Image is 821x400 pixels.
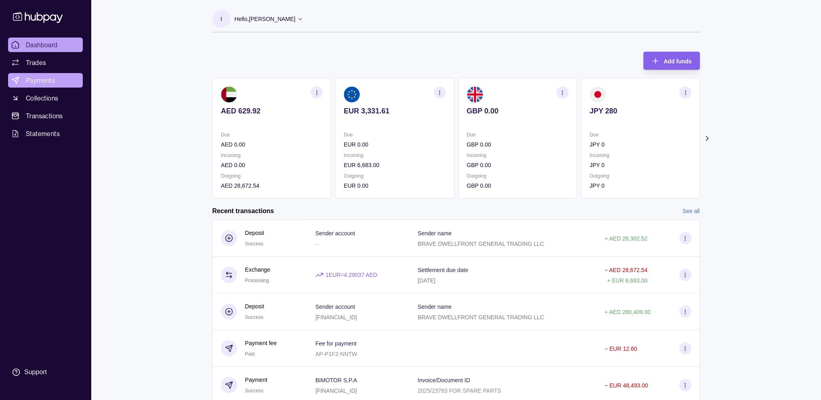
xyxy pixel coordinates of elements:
[344,181,445,190] p: EUR 0.00
[8,55,83,70] a: Trades
[418,387,501,394] p: 2025/23763 FOR SPARE PARTS
[418,314,544,320] p: BRAVE DWELLFRONT GENERAL TRADING LLC
[605,309,651,315] p: + AED 280,409.00
[589,181,691,190] p: JPY 0
[245,265,270,274] p: Exchange
[607,277,647,284] p: + EUR 6,683.00
[26,93,58,103] span: Collections
[664,58,691,65] span: Add funds
[26,129,60,138] span: Statements
[245,228,264,237] p: Deposit
[589,86,605,103] img: jp
[245,241,263,247] span: Success
[26,58,46,67] span: Trades
[245,375,267,384] p: Payment
[589,151,691,160] p: Incoming
[418,230,451,237] p: Sender name
[245,302,264,311] p: Deposit
[418,241,544,247] p: BRAVE DWELLFRONT GENERAL TRADING LLC
[466,140,568,149] p: GBP 0.00
[235,15,296,23] p: Hello, [PERSON_NAME]
[466,130,568,139] p: Due
[315,340,357,347] p: Fee for payment
[344,86,360,103] img: eu
[589,130,691,139] p: Due
[315,314,357,320] p: [FINANCIAL_ID]
[8,126,83,141] a: Statements
[344,130,445,139] p: Due
[8,364,83,381] a: Support
[344,161,445,170] p: EUR 6,683.00
[315,241,319,247] p: –
[589,140,691,149] p: JPY 0
[466,161,568,170] p: GBP 0.00
[605,267,647,273] p: − AED 28,672.54
[221,151,323,160] p: Incoming
[315,387,357,394] p: [FINANCIAL_ID]
[344,107,445,115] p: EUR 3,331.61
[26,75,55,85] span: Payments
[221,130,323,139] p: Due
[643,52,699,70] button: Add funds
[605,235,647,242] p: + AED 28,302.52
[466,107,568,115] p: GBP 0.00
[315,377,357,383] p: BIMOTOR S.P.A
[589,107,691,115] p: JPY 280
[466,151,568,160] p: Incoming
[325,270,377,279] p: 1 EUR = 4.29037 AED
[418,304,451,310] p: Sender name
[221,107,323,115] p: AED 629.92
[8,109,83,123] a: Transactions
[344,172,445,180] p: Outgoing
[315,230,355,237] p: Sender account
[221,181,323,190] p: AED 28,672.54
[221,172,323,180] p: Outgoing
[418,267,468,273] p: Settlement due date
[245,388,263,394] span: Success
[682,207,700,216] a: See all
[220,15,222,23] p: I
[26,111,63,121] span: Transactions
[466,181,568,190] p: GBP 0.00
[245,314,263,320] span: Success
[418,277,435,284] p: [DATE]
[212,207,274,216] h2: Recent transactions
[315,351,357,357] p: AP-P1F2-NNTW
[589,172,691,180] p: Outgoing
[315,304,355,310] p: Sender account
[466,86,483,103] img: gb
[605,382,648,389] p: − EUR 48,493.00
[344,151,445,160] p: Incoming
[8,73,83,88] a: Payments
[605,346,637,352] p: − EUR 12.60
[221,86,237,103] img: ae
[245,278,269,283] span: Processing
[245,339,277,348] p: Payment fee
[221,140,323,149] p: AED 0.00
[26,40,58,50] span: Dashboard
[418,377,470,383] p: Invoice/Document ID
[344,140,445,149] p: EUR 0.00
[589,161,691,170] p: JPY 0
[8,38,83,52] a: Dashboard
[221,161,323,170] p: AED 0.00
[8,91,83,105] a: Collections
[245,351,255,357] span: Paid
[24,368,47,377] div: Support
[466,172,568,180] p: Outgoing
